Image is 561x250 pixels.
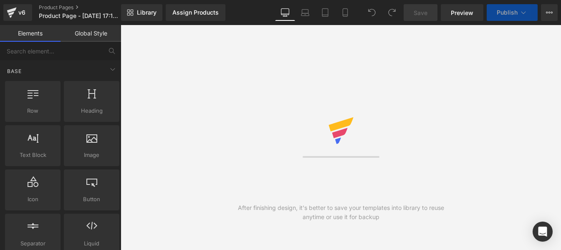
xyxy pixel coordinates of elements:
[3,4,32,21] a: v6
[39,13,119,19] span: Product Page - [DATE] 17:18:27
[61,25,121,42] a: Global Style
[441,4,483,21] a: Preview
[121,4,162,21] a: New Library
[8,106,58,115] span: Row
[497,9,518,16] span: Publish
[533,222,553,242] div: Open Intercom Messenger
[17,7,27,18] div: v6
[315,4,335,21] a: Tablet
[487,4,538,21] button: Publish
[8,195,58,204] span: Icon
[364,4,380,21] button: Undo
[66,239,117,248] span: Liquid
[451,8,473,17] span: Preview
[39,4,135,11] a: Product Pages
[172,9,219,16] div: Assign Products
[66,151,117,159] span: Image
[66,195,117,204] span: Button
[541,4,558,21] button: More
[137,9,157,16] span: Library
[335,4,355,21] a: Mobile
[295,4,315,21] a: Laptop
[66,106,117,115] span: Heading
[231,203,451,222] div: After finishing design, it's better to save your templates into library to reuse anytime or use i...
[275,4,295,21] a: Desktop
[414,8,427,17] span: Save
[8,151,58,159] span: Text Block
[8,239,58,248] span: Separator
[384,4,400,21] button: Redo
[6,67,23,75] span: Base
